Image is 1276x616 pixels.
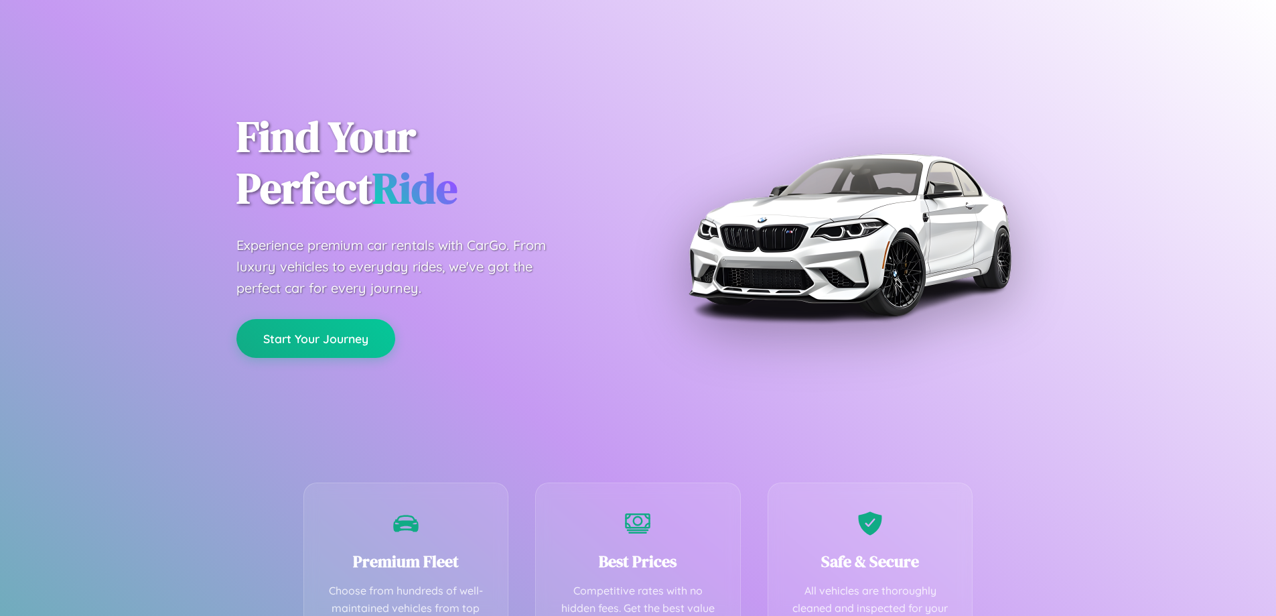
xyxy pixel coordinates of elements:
[236,235,571,299] p: Experience premium car rentals with CarGo. From luxury vehicles to everyday rides, we've got the ...
[324,550,488,572] h3: Premium Fleet
[372,159,457,217] span: Ride
[236,319,395,358] button: Start Your Journey
[682,67,1017,402] img: Premium BMW car rental vehicle
[236,111,618,214] h1: Find Your Perfect
[788,550,952,572] h3: Safe & Secure
[556,550,720,572] h3: Best Prices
